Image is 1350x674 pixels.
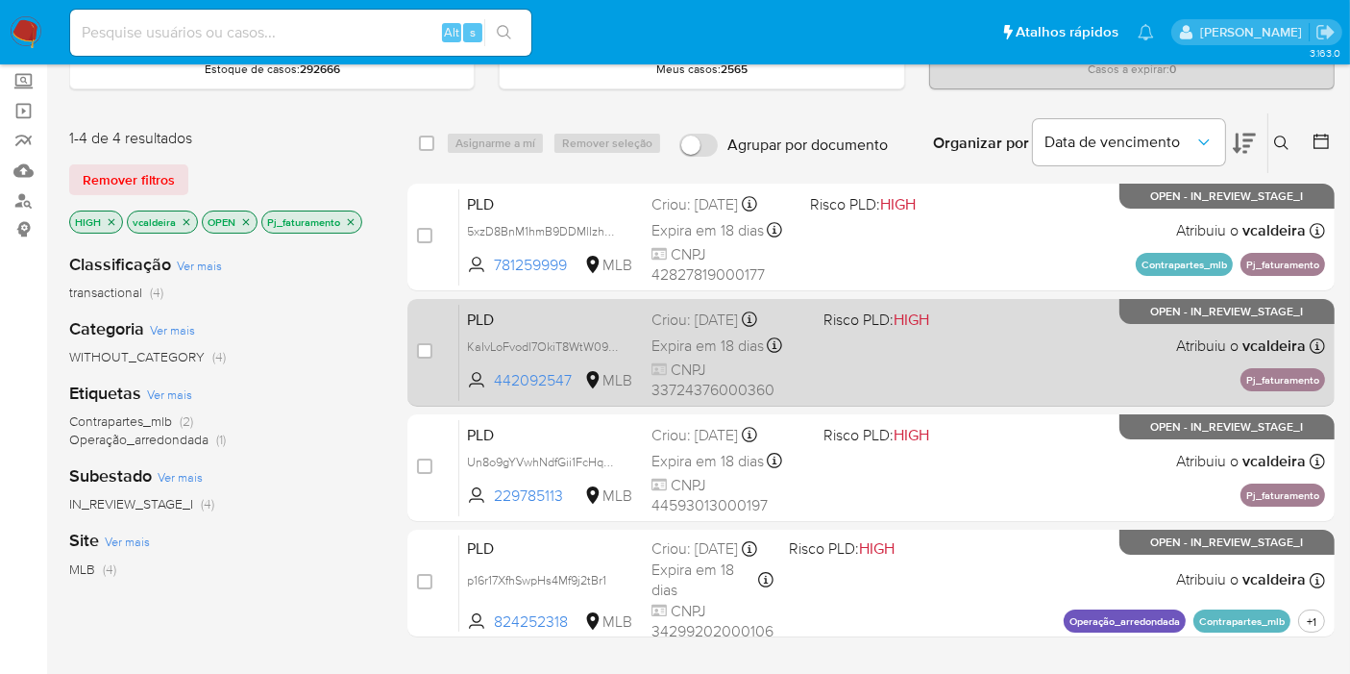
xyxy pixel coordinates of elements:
a: Notificações [1138,24,1154,40]
span: 3.163.0 [1310,45,1340,61]
span: s [470,23,476,41]
button: search-icon [484,19,524,46]
a: Sair [1315,22,1336,42]
p: vitoria.caldeira@mercadolivre.com [1200,23,1309,41]
input: Pesquise usuários ou casos... [70,20,531,45]
span: Alt [444,23,459,41]
span: Atalhos rápidos [1016,22,1118,42]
